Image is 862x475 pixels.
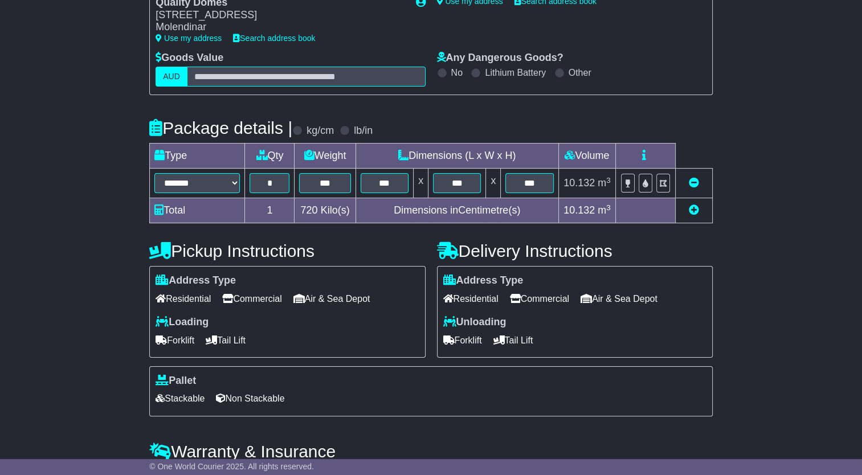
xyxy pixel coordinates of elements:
[443,316,506,329] label: Unloading
[301,204,318,216] span: 720
[156,331,194,349] span: Forklift
[156,9,404,22] div: [STREET_ADDRESS]
[356,198,558,223] td: Dimensions in Centimetre(s)
[245,198,295,223] td: 1
[293,290,370,308] span: Air & Sea Depot
[414,169,428,198] td: x
[149,442,713,461] h4: Warranty & Insurance
[443,331,482,349] span: Forklift
[689,177,699,189] a: Remove this item
[598,177,611,189] span: m
[156,290,211,308] span: Residential
[149,462,314,471] span: © One World Courier 2025. All rights reserved.
[156,52,223,64] label: Goods Value
[156,21,404,34] div: Molendinar
[156,275,236,287] label: Address Type
[606,176,611,185] sup: 3
[307,125,334,137] label: kg/cm
[156,316,209,329] label: Loading
[563,204,595,216] span: 10.132
[156,67,187,87] label: AUD
[356,144,558,169] td: Dimensions (L x W x H)
[510,290,569,308] span: Commercial
[563,177,595,189] span: 10.132
[295,198,356,223] td: Kilo(s)
[222,290,281,308] span: Commercial
[156,390,205,407] span: Stackable
[150,198,245,223] td: Total
[598,204,611,216] span: m
[451,67,463,78] label: No
[569,67,591,78] label: Other
[149,118,292,137] h4: Package details |
[156,375,196,387] label: Pallet
[486,169,501,198] td: x
[581,290,657,308] span: Air & Sea Depot
[233,34,315,43] a: Search address book
[156,34,222,43] a: Use my address
[443,290,499,308] span: Residential
[485,67,546,78] label: Lithium Battery
[443,275,524,287] label: Address Type
[689,204,699,216] a: Add new item
[216,390,284,407] span: Non Stackable
[149,241,425,260] h4: Pickup Instructions
[354,125,373,137] label: lb/in
[295,144,356,169] td: Weight
[493,331,533,349] span: Tail Lift
[606,203,611,212] sup: 3
[245,144,295,169] td: Qty
[437,52,563,64] label: Any Dangerous Goods?
[206,331,246,349] span: Tail Lift
[558,144,615,169] td: Volume
[437,241,713,260] h4: Delivery Instructions
[150,144,245,169] td: Type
